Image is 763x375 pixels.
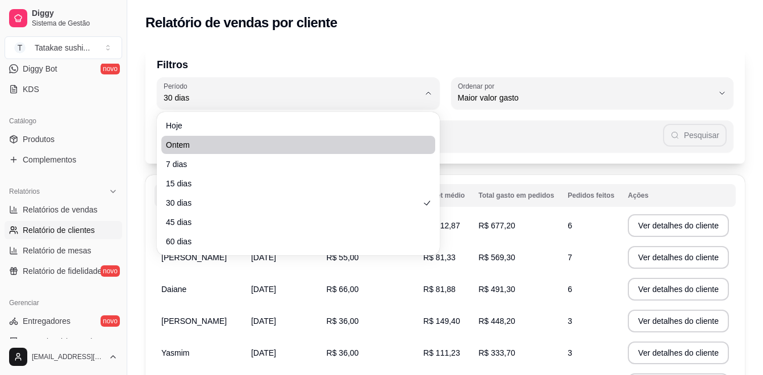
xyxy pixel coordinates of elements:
span: Relatório de fidelidade [23,265,102,277]
span: Maior valor gasto [458,92,714,103]
span: Nota Fiscal (NFC-e) [23,336,93,347]
th: Total gasto em pedidos [472,184,561,207]
span: Relatório de mesas [23,245,91,256]
span: Daiane [161,285,186,294]
span: R$ 36,00 [327,348,359,357]
span: Complementos [23,154,76,165]
h2: Relatório de vendas por cliente [145,14,337,32]
span: 3 [568,348,572,357]
span: R$ 81,88 [423,285,456,294]
span: [PERSON_NAME] [161,253,227,262]
span: Diggy Bot [23,63,57,74]
span: Relatórios [9,187,40,196]
p: Filtros [157,57,733,73]
span: Relatório de clientes [23,224,95,236]
span: R$ 333,70 [478,348,515,357]
label: Ordenar por [458,81,498,91]
span: 60 dias [166,236,419,247]
span: Hoje [166,120,419,131]
button: Ver detalhes do cliente [628,246,729,269]
span: [EMAIL_ADDRESS][DOMAIN_NAME] [32,352,104,361]
label: Período [164,81,191,91]
span: [PERSON_NAME] [161,316,227,326]
button: Ver detalhes do cliente [628,278,729,301]
span: [DATE] [251,253,276,262]
span: 7 [568,253,572,262]
span: R$ 36,00 [327,316,359,326]
th: Ações [621,184,736,207]
span: Diggy [32,9,118,19]
span: T [14,42,26,53]
span: Relatórios de vendas [23,204,98,215]
span: [DATE] [251,348,276,357]
span: 6 [568,285,572,294]
span: Entregadores [23,315,70,327]
div: Catálogo [5,112,122,130]
span: R$ 491,30 [478,285,515,294]
span: R$ 66,00 [327,285,359,294]
div: Tatakae sushi ... [35,42,90,53]
span: R$ 149,40 [423,316,460,326]
span: 15 dias [166,178,419,189]
span: Yasmim [161,348,190,357]
span: R$ 677,20 [478,221,515,230]
span: Ontem [166,139,419,151]
th: Ticket médio [416,184,472,207]
span: 30 dias [166,197,419,209]
span: R$ 55,00 [327,253,359,262]
span: 7 dias [166,159,419,170]
span: R$ 81,33 [423,253,456,262]
span: R$ 112,87 [423,221,460,230]
span: [DATE] [251,285,276,294]
span: KDS [23,84,39,95]
span: Produtos [23,134,55,145]
span: R$ 569,30 [478,253,515,262]
span: R$ 111,23 [423,348,460,357]
span: 6 [568,221,572,230]
span: 3 [568,316,572,326]
span: Sistema de Gestão [32,19,118,28]
span: 45 dias [166,216,419,228]
button: Ver detalhes do cliente [628,214,729,237]
span: R$ 448,20 [478,316,515,326]
th: Pedidos feitos [561,184,621,207]
span: [DATE] [251,316,276,326]
button: Ver detalhes do cliente [628,341,729,364]
button: Select a team [5,36,122,59]
span: 30 dias [164,92,419,103]
div: Gerenciar [5,294,122,312]
button: Ver detalhes do cliente [628,310,729,332]
th: Nome [155,184,244,207]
